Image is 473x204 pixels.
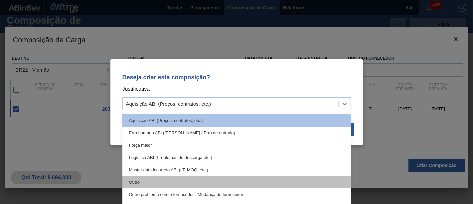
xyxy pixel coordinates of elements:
[122,164,351,176] div: Master data incorreto ABI (LT, MOQ, etc.)
[122,176,351,188] div: Outro
[126,101,211,107] div: Aquisição ABI (Preços, contratos, etc.)
[122,74,351,81] p: Deseja criar esta composição?
[122,139,351,151] div: Força maior
[122,114,351,127] div: Aquisição ABI (Preços, contratos, etc.)
[122,85,351,93] p: Justificativa
[122,188,351,201] div: Outro problema com o fornecedor - Mudança de fornecedor
[122,151,351,164] div: Logística ABI (Problemas de descarga etc.)
[122,127,351,139] div: Erro humano ABI ([PERSON_NAME] / Erro de entrada)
